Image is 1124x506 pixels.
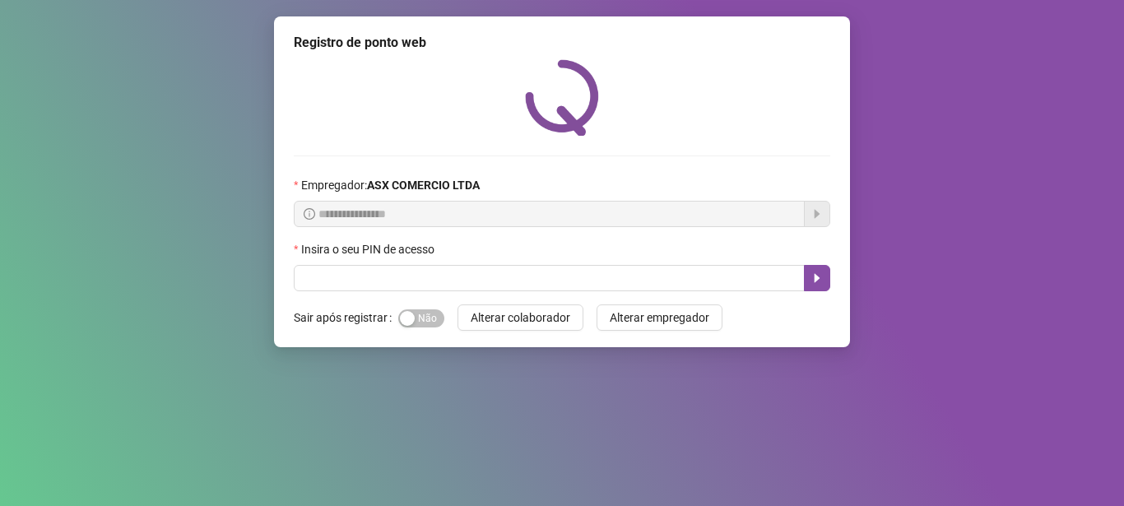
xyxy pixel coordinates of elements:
span: Alterar empregador [610,309,709,327]
label: Insira o seu PIN de acesso [294,240,445,258]
div: Registro de ponto web [294,33,830,53]
span: Alterar colaborador [471,309,570,327]
span: Empregador : [301,176,480,194]
strong: ASX COMERCIO LTDA [367,179,480,192]
button: Alterar empregador [597,304,722,331]
img: QRPoint [525,59,599,136]
button: Alterar colaborador [457,304,583,331]
label: Sair após registrar [294,304,398,331]
span: caret-right [810,272,824,285]
span: info-circle [304,208,315,220]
